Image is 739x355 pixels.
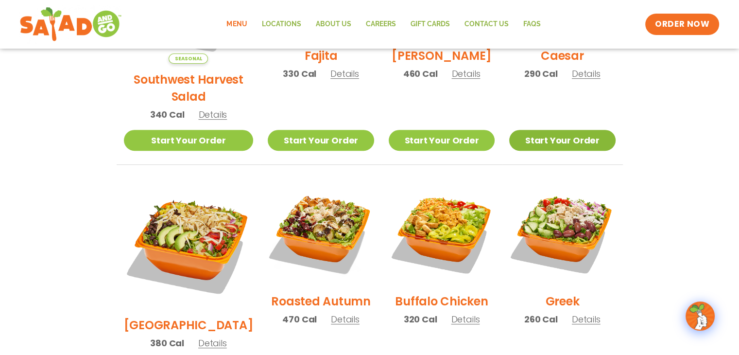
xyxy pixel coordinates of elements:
[150,337,184,350] span: 380 Cal
[392,47,492,64] h2: [PERSON_NAME]
[124,130,254,151] a: Start Your Order
[509,130,615,151] a: Start Your Order
[331,313,360,325] span: Details
[524,67,558,80] span: 290 Cal
[124,179,254,309] img: Product photo for BBQ Ranch Salad
[282,313,317,326] span: 470 Cal
[545,293,579,310] h2: Greek
[404,313,437,326] span: 320 Cal
[389,130,495,151] a: Start Your Order
[254,13,308,35] a: Locations
[655,18,709,30] span: ORDER NOW
[219,13,254,35] a: Menu
[358,13,403,35] a: Careers
[308,13,358,35] a: About Us
[268,130,374,151] a: Start Your Order
[572,68,601,80] span: Details
[219,13,548,35] nav: Menu
[19,5,122,44] img: new-SAG-logo-768×292
[124,71,254,105] h2: Southwest Harvest Salad
[271,293,371,310] h2: Roasted Autumn
[403,13,457,35] a: GIFT CARDS
[645,14,719,35] a: ORDER NOW
[389,179,495,285] img: Product photo for Buffalo Chicken Salad
[687,302,714,330] img: wpChatIcon
[150,108,185,121] span: 340 Cal
[451,313,480,325] span: Details
[516,13,548,35] a: FAQs
[524,313,558,326] span: 260 Cal
[509,179,615,285] img: Product photo for Greek Salad
[572,313,601,325] span: Details
[395,293,488,310] h2: Buffalo Chicken
[330,68,359,80] span: Details
[198,337,227,349] span: Details
[268,179,374,285] img: Product photo for Roasted Autumn Salad
[283,67,316,80] span: 330 Cal
[169,53,208,64] span: Seasonal
[541,47,584,64] h2: Caesar
[198,108,227,121] span: Details
[305,47,338,64] h2: Fajita
[457,13,516,35] a: Contact Us
[403,67,438,80] span: 460 Cal
[451,68,480,80] span: Details
[124,317,254,334] h2: [GEOGRAPHIC_DATA]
